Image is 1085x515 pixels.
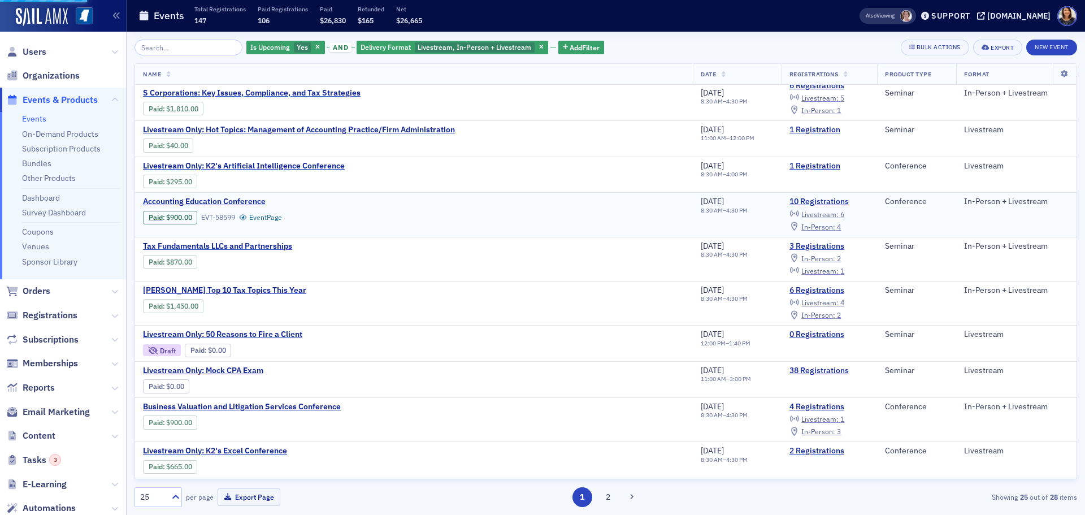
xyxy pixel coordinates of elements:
a: Paid [149,302,163,310]
a: Sponsor Library [22,257,77,267]
div: Paid: 40 - $0 [143,379,189,393]
span: $295.00 [166,178,192,186]
span: $0.00 [166,382,184,391]
span: Reports [23,382,55,394]
span: : [149,104,166,112]
a: Email Marketing [6,406,90,418]
div: Paid: 0 - $0 [185,344,231,357]
p: Paid Registrations [258,5,308,13]
span: : [149,178,166,186]
a: New Event [1026,41,1077,51]
a: In-Person: 1 [789,106,841,115]
h1: Events [154,9,184,23]
div: – [701,412,748,419]
a: Content [6,430,55,442]
time: 1:40 PM [729,339,750,347]
div: In-Person + Livestream [964,285,1069,296]
a: 4 Registrations [789,402,869,412]
span: Orders [23,285,50,297]
div: – [701,375,751,383]
a: Paid [149,104,163,112]
button: [DOMAIN_NAME] [977,12,1054,20]
span: Surgent's Top 10 Tax Topics This Year [143,285,333,296]
div: – [701,295,748,302]
div: In-Person + Livestream [964,197,1069,207]
span: : [190,346,208,354]
span: Tax Fundamentals LLCs and Partnerships [143,241,333,252]
a: In-Person: 2 [789,311,841,320]
div: Conference [885,446,948,456]
a: 0 Registrations [789,330,869,340]
span: Livestream : [801,266,839,275]
a: 1 Registration [789,161,869,171]
div: – [701,98,748,105]
span: [DATE] [701,401,724,412]
span: : [149,141,166,150]
a: Subscription Products [22,144,101,154]
a: Livestream: 5 [789,93,844,102]
a: Events & Products [6,94,98,106]
div: Conference [885,197,948,207]
div: Livestream [964,446,1069,456]
span: Livestream : [801,210,839,219]
span: 1 [840,414,844,423]
button: New Event [1026,40,1077,55]
div: – [701,207,748,214]
a: 6 Registrations [789,81,869,91]
div: EVT-58599 [201,213,235,222]
span: [DATE] [701,161,724,171]
span: In-Person : [801,222,835,231]
span: [DATE] [701,124,724,135]
time: 3:00 PM [730,375,751,383]
span: Email Marketing [23,406,90,418]
span: [DATE] [701,365,724,375]
a: Registrations [6,309,77,322]
span: Livestream, In-Person + Livestream [418,42,531,51]
span: 3 [837,427,841,436]
div: Paid: 8 - $181000 [143,102,203,115]
button: and [327,43,355,52]
span: 106 [258,16,270,25]
span: Registrations [23,309,77,322]
span: Automations [23,502,76,514]
time: 4:30 PM [726,456,748,464]
a: Memberships [6,357,78,370]
span: 2 [837,254,841,263]
time: 12:00 PM [730,134,754,142]
span: Is Upcoming [250,42,290,51]
div: Livestream [964,161,1069,171]
span: 5 [840,93,844,102]
button: Export Page [218,488,280,506]
a: Dashboard [22,193,60,203]
a: Accounting Education Conference [143,197,333,207]
span: 1 [840,266,844,275]
span: In-Person : [801,106,835,115]
div: Bulk Actions [917,44,961,50]
a: Paid [190,346,205,354]
a: Automations [6,502,76,514]
time: 8:30 AM [701,250,723,258]
a: In-Person: 3 [789,427,841,436]
div: Paid: 1 - $4000 [143,139,193,152]
span: 2 [837,310,841,319]
div: Seminar [885,330,948,340]
a: Paid [149,213,163,222]
span: Viewing [866,12,895,20]
input: Search… [134,40,242,55]
span: : [149,302,166,310]
a: 1 Registration [789,125,869,135]
div: – [701,456,748,464]
a: SailAMX [16,8,68,26]
span: Delivery Format [361,42,411,51]
div: – [701,340,750,347]
p: Net [396,5,422,13]
a: Livestream Only: Hot Topics: Management of Accounting Practice/Firm Administration [143,125,455,135]
div: Livestream [964,125,1069,135]
a: Users [6,46,46,58]
span: $26,665 [396,16,422,25]
a: In-Person: 2 [789,254,841,263]
span: Livestream : [801,298,839,307]
a: Livestream Only: 50 Reasons to Fire a Client [143,330,333,340]
div: Also [866,12,876,19]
